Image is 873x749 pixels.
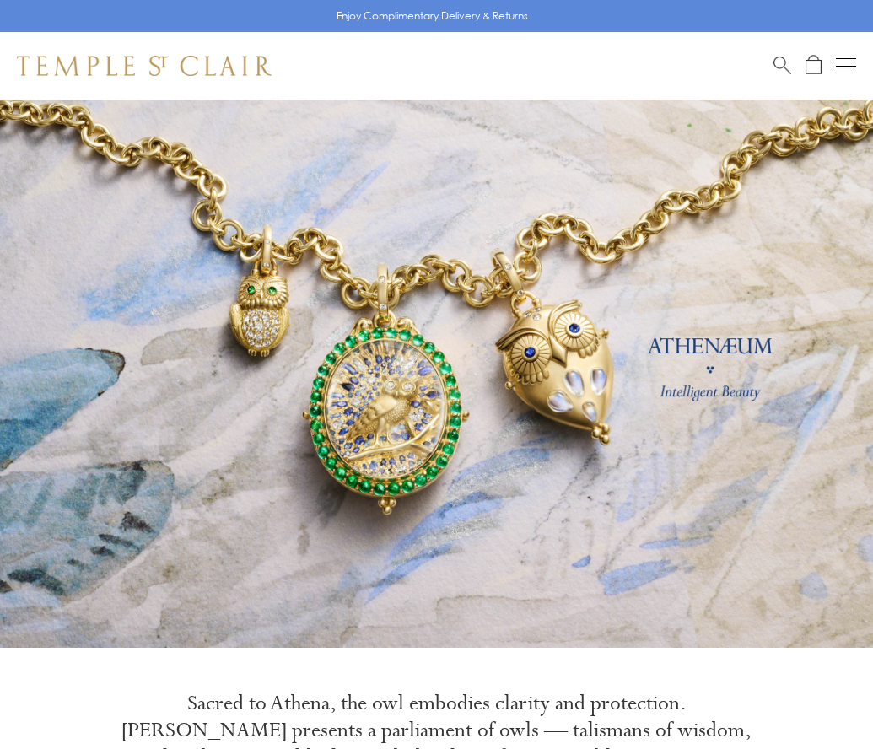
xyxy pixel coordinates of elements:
a: Search [773,55,791,76]
a: Open Shopping Bag [806,55,822,76]
p: Enjoy Complimentary Delivery & Returns [337,8,528,24]
img: Temple St. Clair [17,56,272,76]
button: Open navigation [836,56,856,76]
